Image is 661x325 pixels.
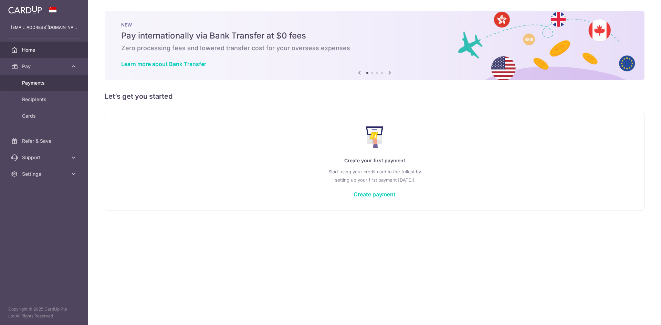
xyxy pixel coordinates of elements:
a: Create payment [354,191,396,198]
span: Home [22,46,67,53]
img: Make Payment [366,126,384,148]
span: Pay [22,63,67,70]
img: Bank transfer banner [105,11,644,80]
span: Cards [22,112,67,119]
span: Support [22,154,67,161]
h5: Pay internationally via Bank Transfer at $0 fees [121,30,628,41]
img: CardUp [8,6,42,14]
span: Payments [22,79,67,86]
p: NEW [121,22,628,28]
span: Settings [22,171,67,177]
p: [EMAIL_ADDRESS][DOMAIN_NAME] [11,24,77,31]
span: Recipients [22,96,67,103]
h5: Let’s get you started [105,91,644,102]
p: Create your first payment [119,156,630,165]
a: Learn more about Bank Transfer [121,61,206,67]
h6: Zero processing fees and lowered transfer cost for your overseas expenses [121,44,628,52]
p: Start using your credit card to the fullest by setting up your first payment [DATE]! [119,167,630,184]
span: Refer & Save [22,138,67,144]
